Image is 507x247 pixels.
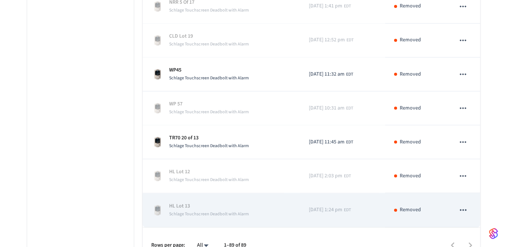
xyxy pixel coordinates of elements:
[152,136,164,148] img: Schlage Sense Smart Deadbolt with Camelot Trim, Front
[169,41,249,47] span: Schlage Touchscreen Deadbolt with Alarm
[309,206,351,214] div: America/New_York
[400,172,421,180] p: Removed
[344,173,351,180] span: EDT
[169,143,249,149] span: Schlage Touchscreen Deadbolt with Alarm
[169,32,249,40] p: CLD Lot 19
[169,134,249,142] p: TR70 20 of 13
[309,206,342,214] span: [DATE] 1:24 pm
[346,71,353,78] span: EDT
[309,172,342,180] span: [DATE] 2:03 pm
[169,7,249,13] span: Schlage Touchscreen Deadbolt with Alarm
[346,139,353,146] span: EDT
[152,68,164,80] img: Schlage Sense Smart Deadbolt with Camelot Trim, Front
[169,109,249,115] span: Schlage Touchscreen Deadbolt with Alarm
[309,104,345,112] span: [DATE] 10:31 am
[309,172,351,180] div: America/New_York
[309,138,345,146] span: [DATE] 11:45 am
[169,202,249,210] p: HL Lot 13
[400,70,421,78] p: Removed
[309,2,351,10] div: America/New_York
[309,2,342,10] span: [DATE] 1:41 pm
[309,70,353,78] div: America/New_York
[346,105,353,112] span: EDT
[400,2,421,10] p: Removed
[152,170,164,182] img: Schlage Sense Smart Deadbolt with Camelot Trim, Front
[152,0,164,12] img: Schlage Sense Smart Deadbolt with Camelot Trim, Front
[169,75,249,81] span: Schlage Touchscreen Deadbolt with Alarm
[152,204,164,216] img: Schlage Sense Smart Deadbolt with Camelot Trim, Front
[309,138,353,146] div: America/New_York
[344,207,351,213] span: EDT
[400,206,421,214] p: Removed
[400,36,421,44] p: Removed
[400,138,421,146] p: Removed
[489,228,498,240] img: SeamLogoGradient.69752ec5.svg
[169,100,249,108] p: WP 57
[169,177,249,183] span: Schlage Touchscreen Deadbolt with Alarm
[309,36,345,44] span: [DATE] 12:52 pm
[309,104,353,112] div: America/New_York
[169,66,249,74] p: WP45
[344,3,351,10] span: EDT
[309,70,345,78] span: [DATE] 11:32 am
[152,102,164,114] img: Schlage Sense Smart Deadbolt with Camelot Trim, Front
[169,168,249,176] p: HL Lot 12
[346,37,354,44] span: EDT
[400,104,421,112] p: Removed
[309,36,354,44] div: America/New_York
[169,211,249,217] span: Schlage Touchscreen Deadbolt with Alarm
[152,34,164,46] img: Schlage Sense Smart Deadbolt with Camelot Trim, Front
